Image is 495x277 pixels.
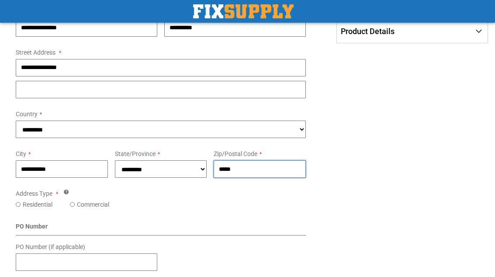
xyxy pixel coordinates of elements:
span: Street Address [16,49,55,56]
span: City [16,150,26,157]
label: Commercial [77,200,109,209]
span: Product Details [341,27,395,36]
label: Residential [23,200,52,209]
div: PO Number [16,222,306,235]
span: Zip/Postal Code [214,150,257,157]
span: PO Number (if applicable) [16,243,85,250]
span: Country [16,111,38,118]
span: Address Type [16,190,52,197]
span: State/Province [115,150,156,157]
a: store logo [193,4,294,18]
img: Fix Industrial Supply [193,4,294,18]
